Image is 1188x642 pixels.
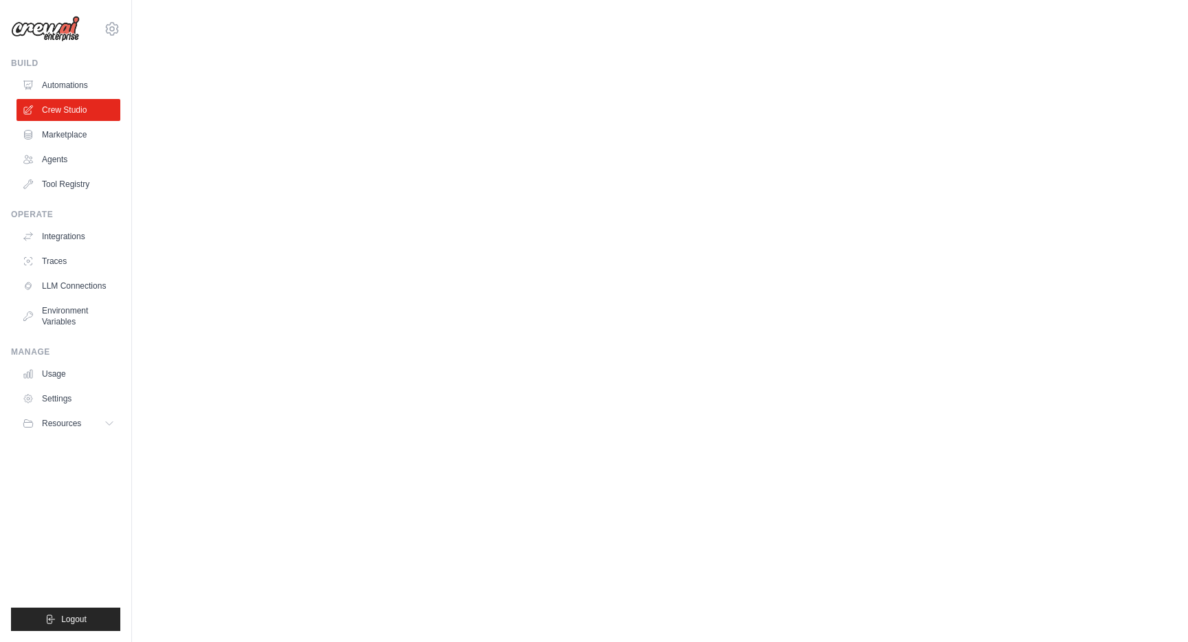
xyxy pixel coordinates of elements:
a: Traces [16,250,120,272]
a: Agents [16,148,120,170]
button: Logout [11,608,120,631]
a: Crew Studio [16,99,120,121]
div: Manage [11,346,120,357]
img: Logo [11,16,80,42]
a: Settings [16,388,120,410]
div: Build [11,58,120,69]
a: Automations [16,74,120,96]
a: Tool Registry [16,173,120,195]
span: Logout [61,614,87,625]
button: Resources [16,412,120,434]
div: Operate [11,209,120,220]
a: Integrations [16,225,120,247]
a: Marketplace [16,124,120,146]
a: LLM Connections [16,275,120,297]
span: Resources [42,418,81,429]
a: Environment Variables [16,300,120,333]
a: Usage [16,363,120,385]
